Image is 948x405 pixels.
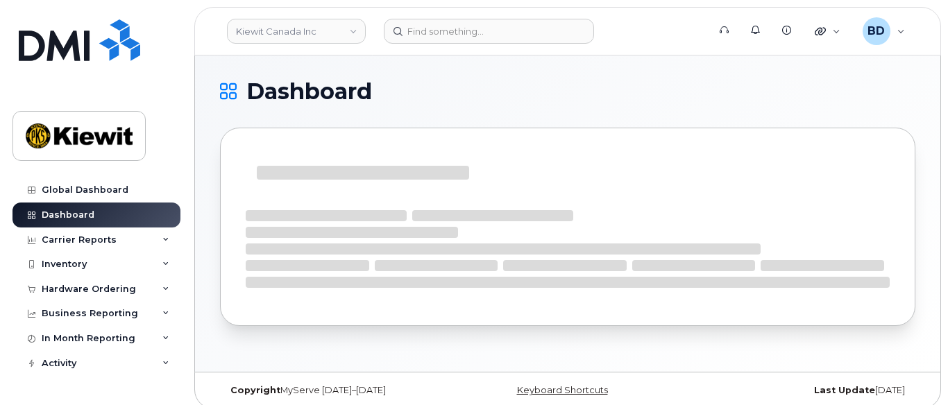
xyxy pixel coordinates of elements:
[220,385,452,396] div: MyServe [DATE]–[DATE]
[246,81,372,102] span: Dashboard
[517,385,608,395] a: Keyboard Shortcuts
[814,385,875,395] strong: Last Update
[684,385,915,396] div: [DATE]
[230,385,280,395] strong: Copyright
